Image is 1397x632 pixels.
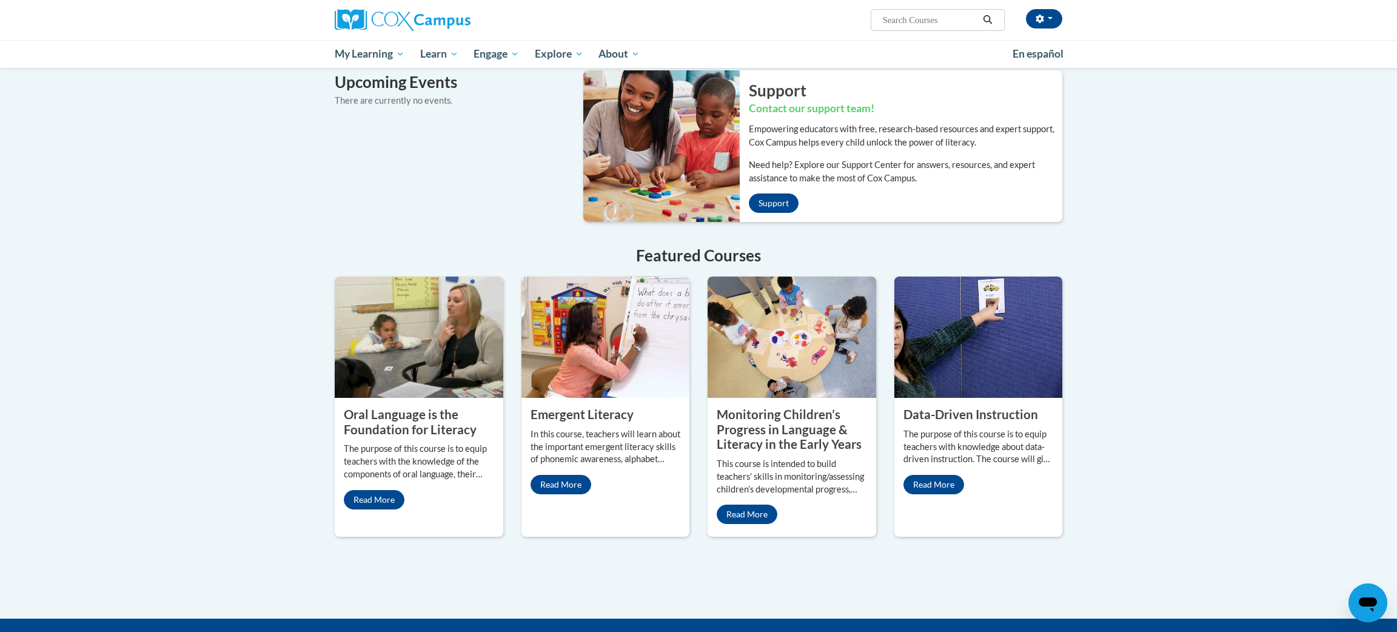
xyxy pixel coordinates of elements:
[598,47,640,61] span: About
[412,40,466,68] a: Learn
[717,407,862,451] property: Monitoring Children’s Progress in Language & Literacy in the Early Years
[344,407,477,437] property: Oral Language is the Foundation for Literacy
[979,13,997,27] button: Search
[882,13,979,27] input: Search Courses
[1348,583,1387,622] iframe: Button to launch messaging window
[1005,41,1071,67] a: En español
[335,9,565,31] a: Cox Campus
[574,70,740,222] img: ...
[1026,9,1062,29] button: Account Settings
[344,443,494,481] p: The purpose of this course is to equip teachers with the knowledge of the components of oral lang...
[749,101,1062,116] h3: Contact our support team!
[708,277,876,398] img: Monitoring Children’s Progress in Language & Literacy in the Early Years
[894,277,1063,398] img: Data-Driven Instruction
[531,475,591,494] a: Read More
[344,490,404,509] a: Read More
[591,40,648,68] a: About
[531,428,681,466] p: In this course, teachers will learn about the important emergent literacy skills of phonemic awar...
[1013,47,1064,60] span: En español
[749,79,1062,101] h2: Support
[335,9,471,31] img: Cox Campus
[335,244,1062,267] h4: Featured Courses
[521,277,690,398] img: Emergent Literacy
[317,40,1080,68] div: Main menu
[903,428,1054,466] p: The purpose of this course is to equip teachers with knowledge about data-driven instruction. The...
[717,505,777,524] a: Read More
[335,95,452,106] span: There are currently no events.
[474,47,519,61] span: Engage
[749,158,1062,185] p: Need help? Explore our Support Center for answers, resources, and expert assistance to make the m...
[527,40,591,68] a: Explore
[335,70,565,94] h4: Upcoming Events
[420,47,458,61] span: Learn
[466,40,527,68] a: Engage
[535,47,583,61] span: Explore
[903,475,964,494] a: Read More
[531,407,634,422] property: Emergent Literacy
[903,407,1038,422] property: Data-Driven Instruction
[717,458,867,496] p: This course is intended to build teachers’ skills in monitoring/assessing children’s developmenta...
[335,277,503,398] img: Oral Language is the Foundation for Literacy
[749,123,1062,149] p: Empowering educators with free, research-based resources and expert support, Cox Campus helps eve...
[327,40,412,68] a: My Learning
[335,47,404,61] span: My Learning
[749,193,799,213] a: Support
